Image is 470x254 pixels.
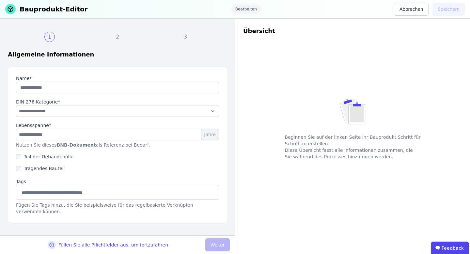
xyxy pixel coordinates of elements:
[339,95,366,129] img: BPENotFoundIcon
[16,178,219,185] label: Tags
[8,50,227,59] div: Allgemeine Informationen
[20,5,88,14] div: Bauprodukt-Editor
[16,99,219,105] label: audits.requiredField
[21,153,73,160] label: Teil der Gebäudehülle
[112,32,123,42] div: 2
[205,238,230,251] button: Weiter
[21,165,65,172] label: Tragendes Bauteil
[180,32,191,42] div: 3
[231,5,261,14] div: Bearbeiten
[243,26,462,36] div: Übersicht
[201,129,219,140] span: Jahre
[432,3,465,16] button: Speichern
[58,242,168,248] div: Füllen Sie alle Pflichtfelder aus, um fortzufahren
[44,32,55,42] div: 1
[16,142,219,148] p: Nutzen Sie dieses als Referenz bei Bedarf.
[16,75,219,82] label: Name*
[16,202,219,215] div: Fügen Sie Tags hinzu, die Sie beispielsweise für das regelbasierte Verknüpfen verwenden können.
[16,122,51,129] label: Lebensspanne*
[394,3,429,16] button: Abbrechen
[280,129,426,165] span: Beginnen Sie auf der linken Seite ihr Bauprodukt Schritt für Schritt zu erstellen. Diese Übersich...
[57,142,96,148] a: BNB-Dokument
